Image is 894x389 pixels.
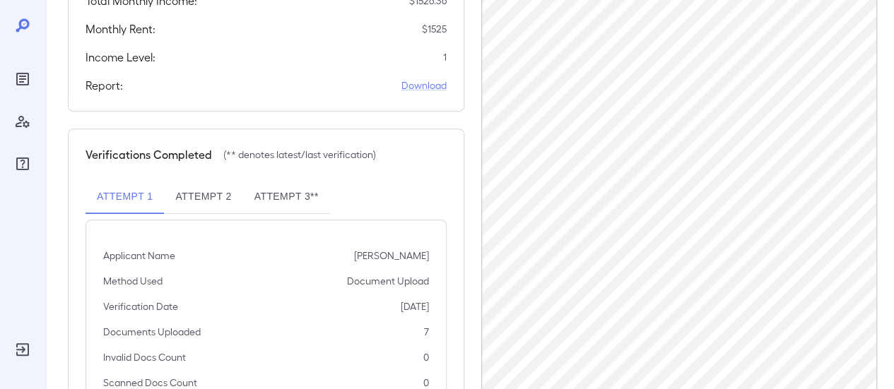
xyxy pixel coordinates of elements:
[103,299,178,313] p: Verification Date
[443,50,447,64] p: 1
[86,49,155,66] h5: Income Level:
[103,325,201,339] p: Documents Uploaded
[11,152,34,175] div: FAQ
[103,350,186,364] p: Invalid Docs Count
[422,22,447,36] p: $ 1525
[103,249,175,263] p: Applicant Name
[164,180,242,214] button: Attempt 2
[86,20,155,37] h5: Monthly Rent:
[103,274,163,288] p: Method Used
[243,180,330,214] button: Attempt 3**
[11,338,34,361] div: Log Out
[86,77,123,94] h5: Report:
[86,146,212,163] h5: Verifications Completed
[401,299,429,313] p: [DATE]
[11,68,34,90] div: Reports
[401,78,447,92] a: Download
[347,274,429,288] p: Document Upload
[423,350,429,364] p: 0
[11,110,34,133] div: Manage Users
[354,249,429,263] p: [PERSON_NAME]
[223,148,376,162] p: (** denotes latest/last verification)
[424,325,429,339] p: 7
[86,180,164,214] button: Attempt 1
